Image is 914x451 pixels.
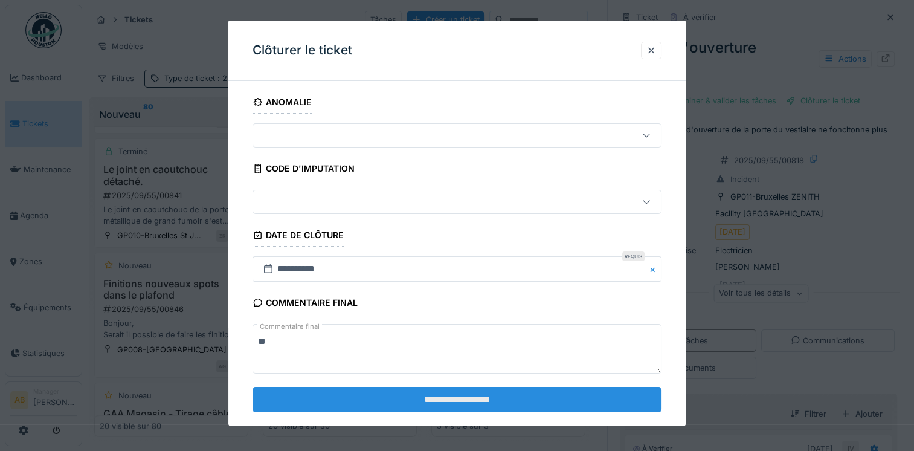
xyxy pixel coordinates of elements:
div: Date de clôture [253,226,344,247]
div: Code d'imputation [253,160,355,180]
h3: Clôturer le ticket [253,43,352,58]
div: Anomalie [253,93,312,114]
label: Commentaire final [257,319,322,334]
div: Commentaire final [253,294,358,314]
button: Close [648,256,661,282]
div: Requis [622,251,645,261]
